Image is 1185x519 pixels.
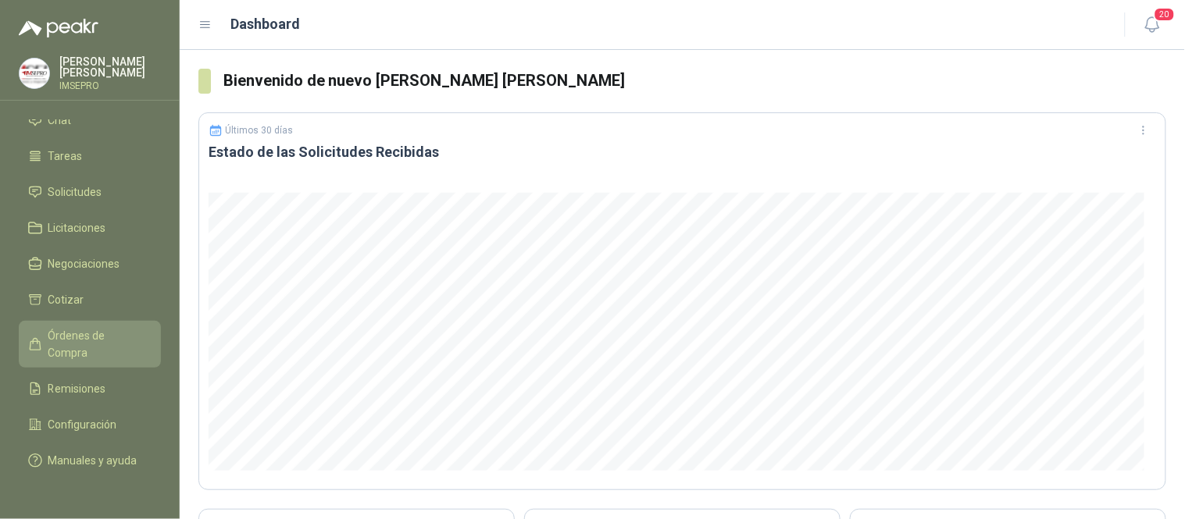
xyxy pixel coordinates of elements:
[209,143,1156,162] h3: Estado de las Solicitudes Recibidas
[223,69,1166,93] h3: Bienvenido de nuevo [PERSON_NAME] [PERSON_NAME]
[19,105,161,135] a: Chat
[1154,7,1176,22] span: 20
[19,321,161,368] a: Órdenes de Compra
[48,452,137,469] span: Manuales y ayuda
[59,56,161,78] p: [PERSON_NAME] [PERSON_NAME]
[19,249,161,279] a: Negociaciones
[19,177,161,207] a: Solicitudes
[19,446,161,475] a: Manuales y ayuda
[48,219,106,236] span: Licitaciones
[1138,11,1166,39] button: 20
[48,255,120,272] span: Negociaciones
[48,380,106,397] span: Remisiones
[48,112,72,129] span: Chat
[19,141,161,171] a: Tareas
[48,416,117,433] span: Configuración
[20,59,49,88] img: Company Logo
[19,213,161,243] a: Licitaciones
[226,125,294,136] p: Últimos 30 días
[48,327,146,361] span: Órdenes de Compra
[48,148,83,165] span: Tareas
[19,410,161,439] a: Configuración
[48,291,84,308] span: Cotizar
[19,19,98,37] img: Logo peakr
[19,374,161,403] a: Remisiones
[231,13,301,35] h1: Dashboard
[59,81,161,91] p: IMSEPRO
[19,285,161,315] a: Cotizar
[48,183,102,201] span: Solicitudes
